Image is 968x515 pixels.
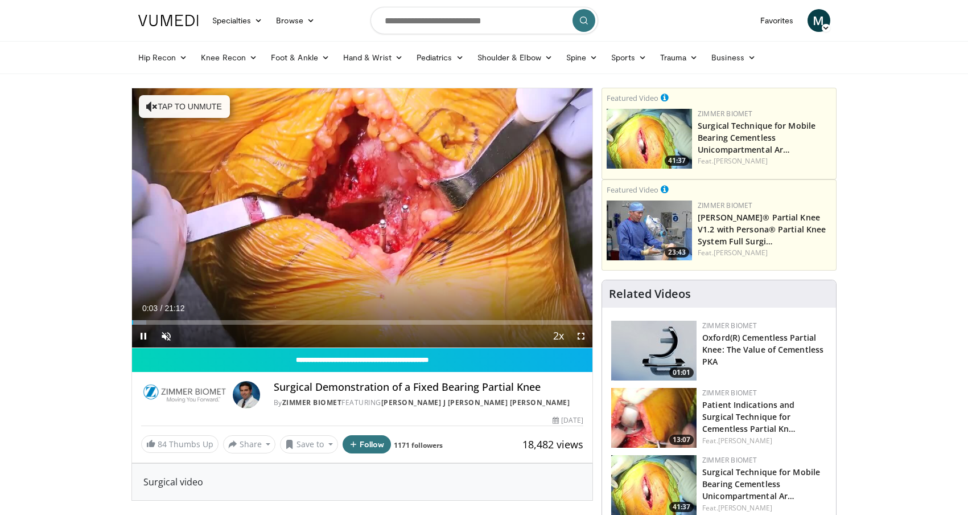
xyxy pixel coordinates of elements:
small: Featured Video [607,93,658,103]
a: [PERSON_NAME] [718,503,772,513]
span: 01:01 [669,367,694,378]
a: Zimmer Biomet [702,388,757,398]
span: 84 [158,439,167,449]
div: Progress Bar [132,320,593,325]
button: Playback Rate [547,325,570,348]
a: Business [705,46,763,69]
a: 23:43 [607,201,692,260]
div: Feat. [702,503,827,513]
a: Shoulder & Elbow [471,46,559,69]
a: Browse [269,9,322,32]
div: By FEATURING [274,398,583,408]
input: Search topics, interventions [370,7,598,34]
img: Zimmer Biomet [141,381,228,408]
a: Zimmer Biomet [282,398,342,407]
h4: Related Videos [609,287,691,301]
a: M [808,9,830,32]
a: Trauma [653,46,705,69]
a: Knee Recon [194,46,264,69]
span: 41:37 [665,156,689,166]
a: [PERSON_NAME] J [PERSON_NAME] [PERSON_NAME] [381,398,570,407]
button: Fullscreen [570,325,592,348]
span: 23:43 [665,247,689,257]
a: 1171 followers [394,440,443,450]
a: Favorites [753,9,801,32]
a: 41:37 [607,109,692,169]
img: 827ba7c0-d001-4ae6-9e1c-6d4d4016a445.150x105_q85_crop-smart_upscale.jpg [611,455,697,515]
img: 99b1778f-d2b2-419a-8659-7269f4b428ba.150x105_q85_crop-smart_upscale.jpg [607,201,692,260]
span: 0:03 [142,304,158,313]
a: Surgical Technique for Mobile Bearing Cementless Unicompartmental Ar… [698,120,815,155]
a: Pediatrics [410,46,471,69]
img: 827ba7c0-d001-4ae6-9e1c-6d4d4016a445.150x105_q85_crop-smart_upscale.jpg [607,109,692,169]
a: Oxford(R) Cementless Partial Knee: The Value of Cementless PKA [702,332,823,367]
span: 18,482 views [522,438,583,451]
div: Feat. [698,156,831,166]
button: Pause [132,325,155,348]
a: Hip Recon [131,46,195,69]
button: Save to [280,435,338,453]
button: Share [223,435,276,453]
span: 13:07 [669,435,694,445]
a: 84 Thumbs Up [141,435,219,453]
div: Surgical video [143,475,582,489]
a: 13:07 [611,388,697,448]
button: Unmute [155,325,178,348]
a: Specialties [205,9,270,32]
div: Feat. [698,248,831,258]
a: Zimmer Biomet [698,109,752,118]
a: Spine [559,46,604,69]
span: 21:12 [164,304,184,313]
img: Avatar [233,381,260,408]
a: Hand & Wrist [336,46,410,69]
h4: Surgical Demonstration of a Fixed Bearing Partial Knee [274,381,583,394]
button: Follow [343,435,392,453]
div: Feat. [702,436,827,446]
a: Zimmer Biomet [702,455,757,465]
a: Zimmer Biomet [698,201,752,210]
span: 41:37 [669,502,694,512]
a: [PERSON_NAME] [714,248,768,257]
a: Surgical Technique for Mobile Bearing Cementless Unicompartmental Ar… [702,467,820,501]
a: [PERSON_NAME] [714,156,768,166]
img: 3efde6b3-4cc2-4370-89c9-d2e13bff7c5c.150x105_q85_crop-smart_upscale.jpg [611,388,697,448]
div: [DATE] [553,415,583,426]
img: 7a1c75c5-1041-4af4-811f-6619572dbb89.150x105_q85_crop-smart_upscale.jpg [611,321,697,381]
a: 41:37 [611,455,697,515]
span: / [160,304,163,313]
button: Tap to unmute [139,95,230,118]
a: [PERSON_NAME]® Partial Knee V1.2 with Persona® Partial Knee System Full Surgi… [698,212,826,247]
a: [PERSON_NAME] [718,436,772,445]
a: 01:01 [611,321,697,381]
a: Patient Indications and Surgical Technique for Cementless Partial Kn… [702,399,796,434]
small: Featured Video [607,185,658,195]
a: Foot & Ankle [264,46,336,69]
img: VuMedi Logo [138,15,199,26]
video-js: Video Player [132,88,593,348]
a: Sports [604,46,653,69]
a: Zimmer Biomet [702,321,757,330]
